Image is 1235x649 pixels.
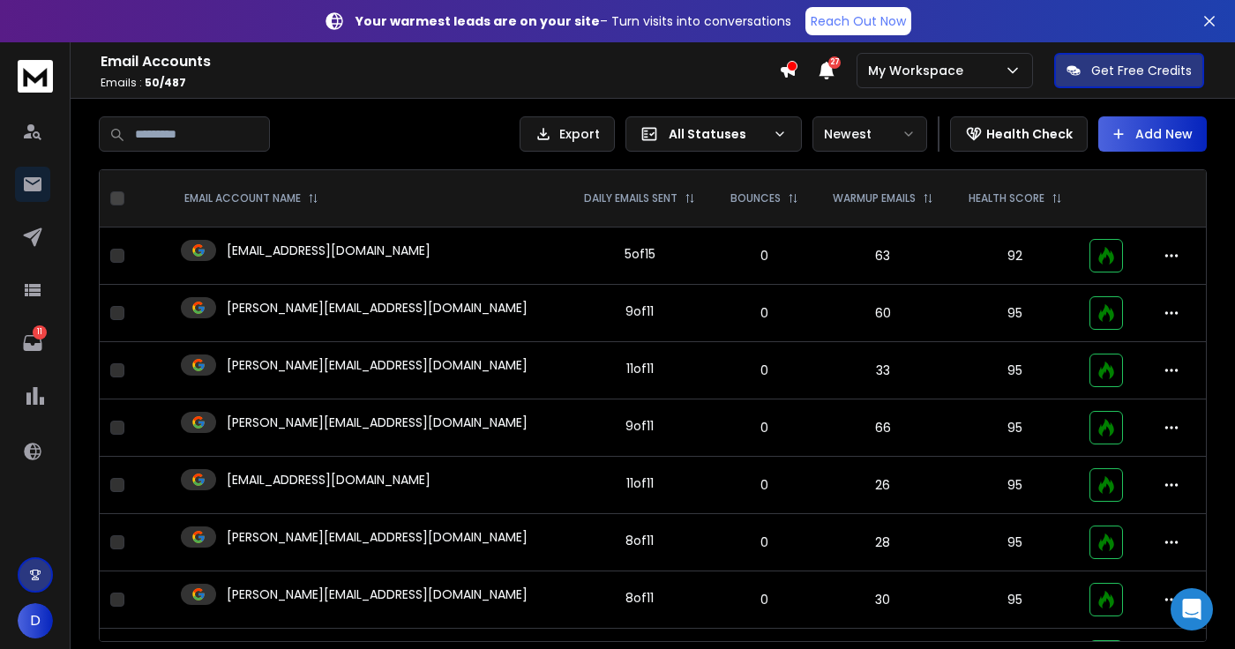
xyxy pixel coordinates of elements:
td: 60 [815,285,951,342]
div: 9 of 11 [625,302,654,320]
p: [PERSON_NAME][EMAIL_ADDRESS][DOMAIN_NAME] [227,414,528,431]
td: 63 [815,228,951,285]
td: 95 [951,571,1080,629]
td: 33 [815,342,951,399]
p: 0 [723,362,804,379]
td: 95 [951,285,1080,342]
td: 66 [815,399,951,457]
button: Add New [1098,116,1207,152]
p: 0 [723,419,804,436]
button: D [18,603,53,638]
td: 30 [815,571,951,629]
td: 92 [951,228,1080,285]
div: 11 of 11 [626,474,654,492]
div: Open Intercom Messenger [1171,588,1213,630]
a: 11 [15,325,50,361]
a: Reach Out Now [805,7,911,35]
p: My Workspace [868,62,970,79]
p: 0 [723,247,804,265]
div: EMAIL ACCOUNT NAME [184,191,318,205]
td: 28 [815,514,951,571]
p: 0 [723,476,804,494]
p: [PERSON_NAME][EMAIL_ADDRESS][DOMAIN_NAME] [227,299,528,317]
td: 26 [815,457,951,514]
h1: Email Accounts [101,51,779,72]
td: 95 [951,399,1080,457]
div: 11 of 11 [626,360,654,377]
p: BOUNCES [730,191,781,205]
p: Reach Out Now [811,12,906,30]
button: Newest [812,116,927,152]
button: Get Free Credits [1054,53,1204,88]
p: [EMAIL_ADDRESS][DOMAIN_NAME] [227,242,430,259]
td: 95 [951,457,1080,514]
div: 8 of 11 [625,589,654,607]
p: 11 [33,325,47,339]
p: 0 [723,533,804,551]
p: Emails : [101,76,779,90]
p: [PERSON_NAME][EMAIL_ADDRESS][DOMAIN_NAME] [227,528,528,546]
p: WARMUP EMAILS [833,191,916,205]
p: HEALTH SCORE [969,191,1044,205]
div: 8 of 11 [625,532,654,549]
span: 27 [828,56,841,69]
span: 50 / 487 [145,75,186,90]
p: [PERSON_NAME][EMAIL_ADDRESS][DOMAIN_NAME] [227,586,528,603]
p: Health Check [986,125,1073,143]
div: 9 of 11 [625,417,654,435]
p: 0 [723,591,804,608]
p: 0 [723,304,804,322]
p: Get Free Credits [1091,62,1192,79]
p: DAILY EMAILS SENT [584,191,677,205]
td: 95 [951,514,1080,571]
p: [PERSON_NAME][EMAIL_ADDRESS][DOMAIN_NAME] [227,356,528,374]
img: logo [18,60,53,93]
p: – Turn visits into conversations [356,12,791,30]
p: [EMAIL_ADDRESS][DOMAIN_NAME] [227,471,430,489]
strong: Your warmest leads are on your site [356,12,600,30]
button: Health Check [950,116,1088,152]
td: 95 [951,342,1080,399]
div: 5 of 15 [625,245,655,263]
button: Export [520,116,615,152]
p: All Statuses [669,125,766,143]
